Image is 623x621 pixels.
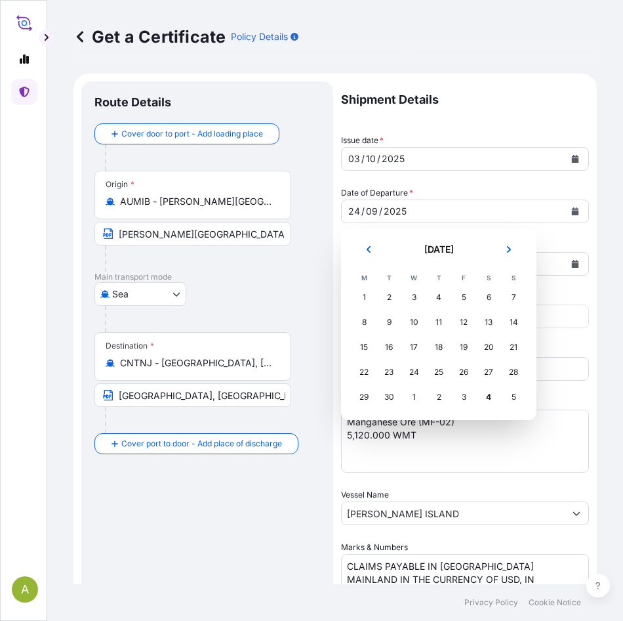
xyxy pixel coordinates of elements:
[402,360,426,384] div: Wednesday 24 September 2025 selected
[477,310,500,334] div: Saturday 13 September 2025
[452,335,475,359] div: Friday 19 September 2025
[427,385,451,409] div: Thursday 2 October 2025
[352,385,376,409] div: Monday 29 September 2025
[452,385,475,409] div: Friday 3 October 2025
[451,270,476,285] th: F
[401,270,426,285] th: W
[391,243,487,256] h2: [DATE]
[377,310,401,334] div: Tuesday 9 September 2025
[352,270,376,285] th: M
[402,310,426,334] div: Wednesday 10 September 2025
[452,286,475,309] div: Friday 5 September 2025
[502,286,525,309] div: Sunday 7 September 2025
[427,286,451,309] div: Thursday 4 September 2025
[502,310,525,334] div: Sunday 14 September 2025
[341,228,536,420] section: Calendar
[477,335,500,359] div: Saturday 20 September 2025
[427,360,451,384] div: Thursday 25 September 2025
[502,360,525,384] div: Sunday 28 September 2025
[354,239,383,260] button: Previous
[452,310,475,334] div: Friday 12 September 2025
[377,335,401,359] div: Tuesday 16 September 2025
[231,30,288,43] p: Policy Details
[402,385,426,409] div: Wednesday 1 October 2025
[73,26,226,47] p: Get a Certificate
[452,360,475,384] div: Friday 26 September 2025
[477,385,500,409] div: Today, Saturday 4 October 2025
[352,270,526,410] table: September 2025
[501,270,526,285] th: S
[402,335,426,359] div: Wednesday 17 September 2025
[377,286,401,309] div: Tuesday 2 September 2025
[352,310,376,334] div: Monday 8 September 2025
[427,335,451,359] div: Thursday 18 September 2025
[477,360,500,384] div: Saturday 27 September 2025
[376,270,401,285] th: T
[427,310,451,334] div: Thursday 11 September 2025
[494,239,523,260] button: Next
[476,270,501,285] th: S
[426,270,451,285] th: T
[402,286,426,309] div: Wednesday 3 September 2025
[477,286,500,309] div: Saturday 6 September 2025
[377,385,401,409] div: Tuesday 30 September 2025
[377,360,401,384] div: Tuesday 23 September 2025
[352,286,376,309] div: Monday 1 September 2025
[502,385,525,409] div: Sunday 5 October 2025
[352,335,376,359] div: Monday 15 September 2025
[352,360,376,384] div: Monday 22 September 2025
[502,335,525,359] div: Sunday 21 September 2025
[352,239,526,410] div: September 2025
